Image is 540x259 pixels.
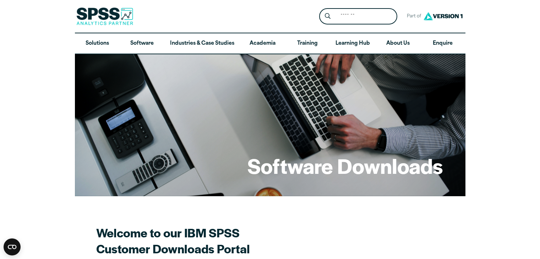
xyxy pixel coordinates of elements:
a: Software [120,33,164,54]
button: Search magnifying glass icon [321,10,334,23]
span: Part of [403,11,422,22]
h2: Welcome to our IBM SPSS Customer Downloads Portal [96,225,345,257]
a: Learning Hub [330,33,376,54]
img: Version1 Logo [422,10,464,23]
img: SPSS Analytics Partner [76,7,133,25]
a: Enquire [420,33,465,54]
a: Academia [240,33,285,54]
form: Site Header Search Form [319,8,397,25]
svg: Search magnifying glass icon [325,13,331,19]
a: Training [285,33,329,54]
button: Open CMP widget [4,238,21,255]
h1: Software Downloads [247,152,443,180]
a: About Us [376,33,420,54]
a: Solutions [75,33,120,54]
nav: Desktop version of site main menu [75,33,465,54]
a: Industries & Case Studies [164,33,240,54]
